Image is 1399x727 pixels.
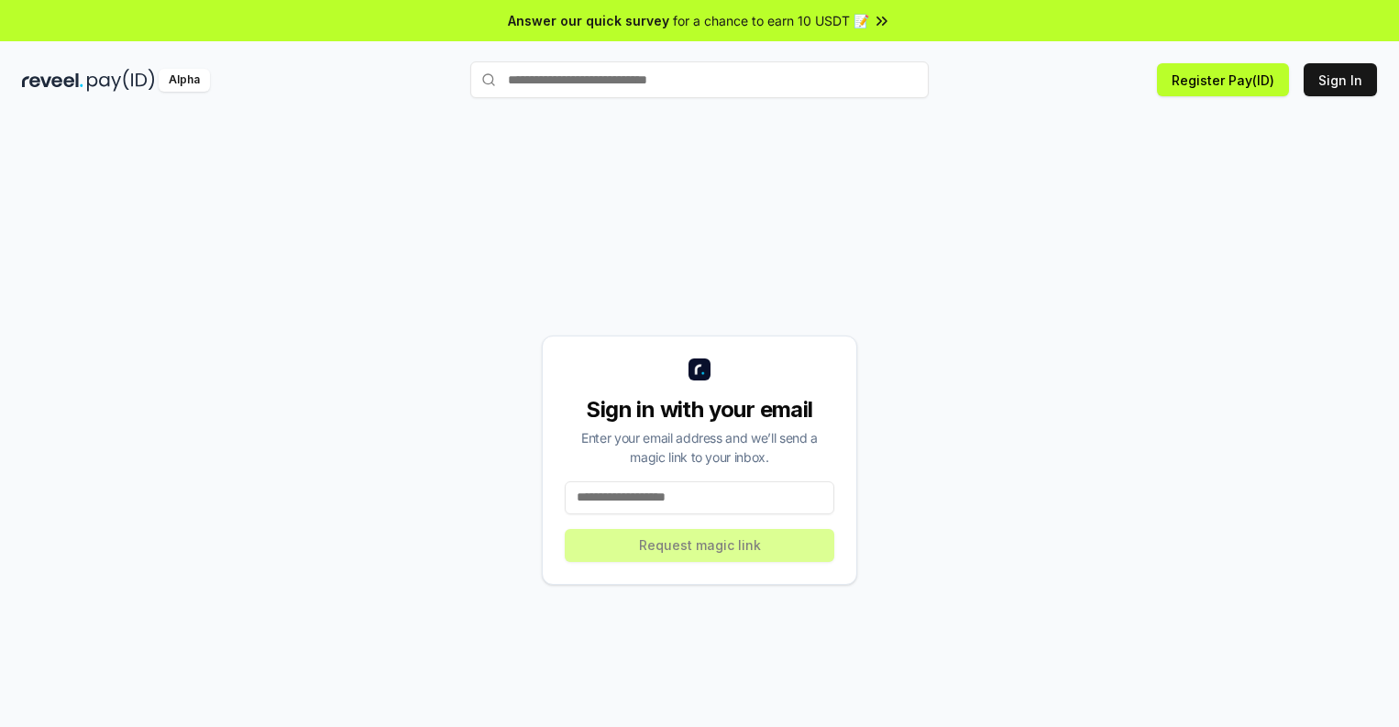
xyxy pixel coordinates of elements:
img: logo_small [688,358,711,380]
button: Sign In [1304,63,1377,96]
img: pay_id [87,69,155,92]
button: Register Pay(ID) [1157,63,1289,96]
div: Enter your email address and we’ll send a magic link to your inbox. [565,428,834,467]
div: Sign in with your email [565,395,834,424]
div: Alpha [159,69,210,92]
span: for a chance to earn 10 USDT 📝 [673,11,869,30]
span: Answer our quick survey [508,11,669,30]
img: reveel_dark [22,69,83,92]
